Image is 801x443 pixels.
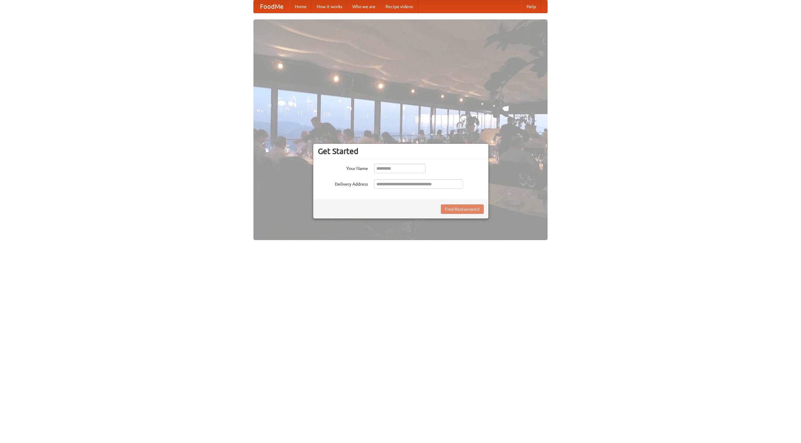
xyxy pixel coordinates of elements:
a: Help [522,0,541,13]
h3: Get Started [318,147,484,156]
a: Recipe videos [380,0,418,13]
a: Who we are [347,0,380,13]
button: Find Restaurants! [441,204,484,214]
label: Delivery Address [318,179,368,187]
label: Your Name [318,164,368,172]
a: FoodMe [254,0,290,13]
a: Home [290,0,312,13]
a: How it works [312,0,347,13]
